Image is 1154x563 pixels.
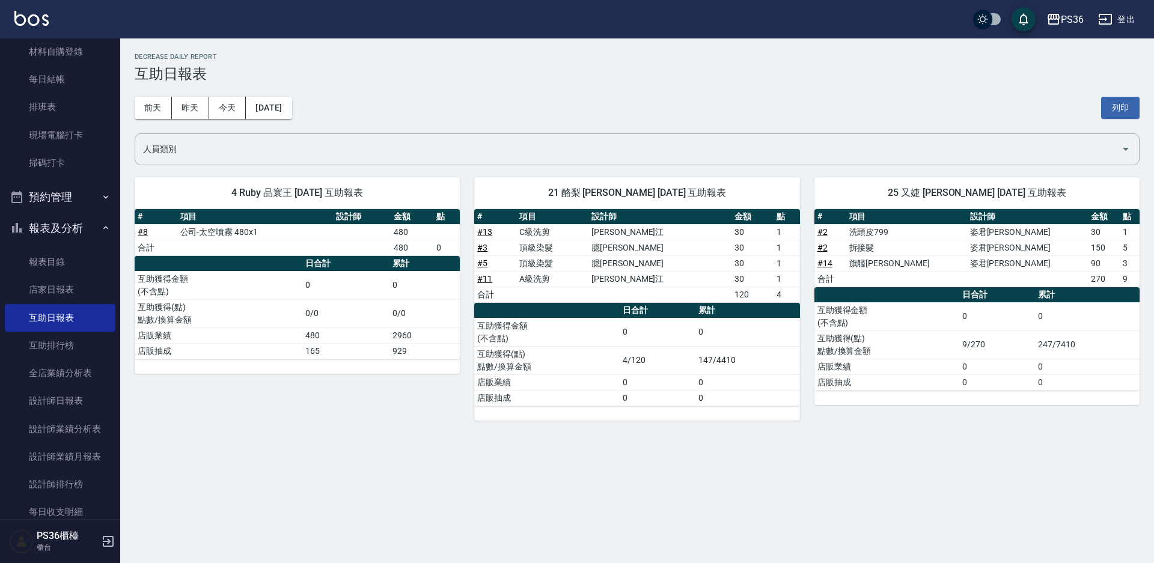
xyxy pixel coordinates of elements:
[14,11,49,26] img: Logo
[246,97,292,119] button: [DATE]
[1120,209,1140,225] th: 點
[5,470,115,498] a: 設計師排行榜
[695,346,800,374] td: 147/4410
[474,390,620,406] td: 店販抽成
[135,299,302,327] td: 互助獲得(點) 點數/換算金額
[5,65,115,93] a: 每日結帳
[967,209,1088,225] th: 設計師
[817,243,828,252] a: #2
[433,209,460,225] th: 點
[1012,7,1036,31] button: save
[1093,8,1140,31] button: 登出
[477,274,492,284] a: #11
[389,256,460,272] th: 累計
[177,224,333,240] td: 公司-太空噴霧 480x1
[389,271,460,299] td: 0
[5,213,115,244] button: 報表及分析
[516,209,588,225] th: 項目
[846,255,967,271] td: 旗艦[PERSON_NAME]
[135,65,1140,82] h3: 互助日報表
[814,209,1140,287] table: a dense table
[846,240,967,255] td: 拆接髮
[695,303,800,318] th: 累計
[814,287,1140,391] table: a dense table
[37,542,98,553] p: 櫃台
[516,271,588,287] td: A級洗剪
[959,330,1035,359] td: 9/270
[846,224,967,240] td: 洗頭皮799
[37,530,98,542] h5: PS36櫃檯
[5,276,115,303] a: 店家日報表
[817,227,828,237] a: #2
[5,387,115,415] a: 設計師日報表
[1035,374,1140,390] td: 0
[477,258,487,268] a: #5
[477,243,487,252] a: #3
[209,97,246,119] button: 今天
[10,529,34,553] img: Person
[5,149,115,177] a: 掃碼打卡
[588,240,731,255] td: 臆[PERSON_NAME]
[1120,224,1140,240] td: 1
[959,287,1035,303] th: 日合計
[774,255,800,271] td: 1
[1116,139,1135,159] button: Open
[1088,255,1120,271] td: 90
[774,209,800,225] th: 點
[1061,12,1084,27] div: PS36
[588,255,731,271] td: 臆[PERSON_NAME]
[967,240,1088,255] td: 姿君[PERSON_NAME]
[5,443,115,470] a: 設計師業績月報表
[138,227,148,237] a: #8
[731,224,773,240] td: 30
[135,240,177,255] td: 合計
[140,139,1116,160] input: 人員名稱
[814,271,846,287] td: 合計
[302,343,389,359] td: 165
[1035,302,1140,330] td: 0
[731,240,773,255] td: 30
[814,374,960,390] td: 店販抽成
[829,187,1125,199] span: 25 又婕 [PERSON_NAME] [DATE] 互助報表
[1101,97,1140,119] button: 列印
[695,390,800,406] td: 0
[135,209,460,256] table: a dense table
[474,209,799,303] table: a dense table
[731,271,773,287] td: 30
[5,359,115,387] a: 全店業績分析表
[588,224,731,240] td: [PERSON_NAME]江
[5,498,115,526] a: 每日收支明細
[1120,255,1140,271] td: 3
[302,299,389,327] td: 0/0
[135,209,177,225] th: #
[135,327,302,343] td: 店販業績
[135,271,302,299] td: 互助獲得金額 (不含點)
[5,332,115,359] a: 互助排行榜
[177,209,333,225] th: 項目
[389,343,460,359] td: 929
[391,209,433,225] th: 金額
[695,374,800,390] td: 0
[959,302,1035,330] td: 0
[731,287,773,302] td: 120
[814,359,960,374] td: 店販業績
[774,224,800,240] td: 1
[620,303,695,318] th: 日合計
[620,374,695,390] td: 0
[620,318,695,346] td: 0
[695,318,800,346] td: 0
[1120,271,1140,287] td: 9
[1120,240,1140,255] td: 5
[731,209,773,225] th: 金額
[391,240,433,255] td: 480
[135,97,172,119] button: 前天
[774,287,800,302] td: 4
[1088,271,1120,287] td: 270
[1035,330,1140,359] td: 247/7410
[959,359,1035,374] td: 0
[588,209,731,225] th: 設計師
[5,121,115,149] a: 現場電腦打卡
[967,255,1088,271] td: 姿君[PERSON_NAME]
[959,374,1035,390] td: 0
[474,318,620,346] td: 互助獲得金額 (不含點)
